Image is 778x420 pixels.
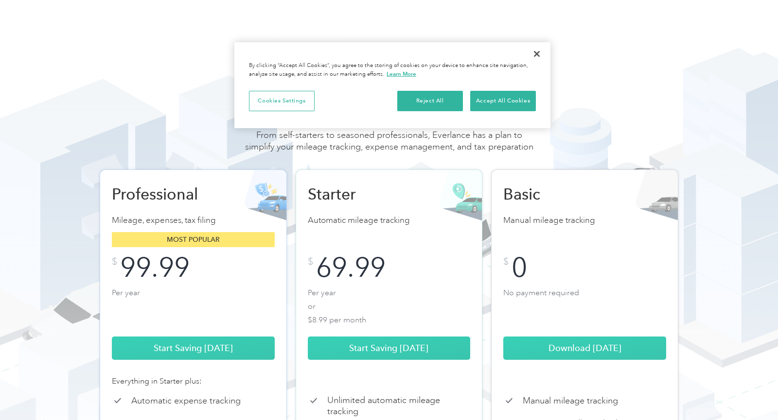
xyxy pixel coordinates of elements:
p: No payment required [503,286,666,325]
div: From self-starters to seasoned professionals, Everlance has a plan to simplify your mileage track... [243,129,535,162]
div: $ [503,257,509,267]
input: Submit [168,128,231,148]
button: Cookies Settings [249,91,315,111]
div: $ [308,257,313,267]
button: Reject All [397,91,463,111]
div: Cookie banner [234,42,550,128]
p: Per year [112,286,275,325]
div: $ [112,257,117,267]
button: Accept All Cookies [470,91,536,111]
input: Submit [168,88,231,108]
div: Most popular [112,232,275,247]
h2: Starter [308,185,410,204]
p: Automatic mileage tracking [308,214,471,227]
div: 69.99 [316,257,386,278]
p: Mileage, expenses, tax filing [112,214,275,227]
div: Privacy [234,42,550,128]
p: Automatic expense tracking [131,395,241,406]
div: By clicking “Accept All Cookies”, you agree to the storing of cookies on your device to enhance s... [249,62,536,79]
a: Start Saving [DATE] [112,336,275,360]
div: 0 [512,257,527,278]
p: Unlimited automatic mileage tracking [327,395,471,417]
h2: Professional [112,185,214,204]
p: Manual mileage tracking [503,214,666,227]
a: More information about your privacy, opens in a new tab [387,70,416,77]
p: Per year or $8.99 per month [308,286,471,325]
p: Manual mileage tracking [523,395,618,406]
div: Everything in Starter plus: [112,375,275,387]
div: 99.99 [120,257,190,278]
h2: Basic [503,185,605,204]
a: Start Saving [DATE] [308,336,471,360]
button: Close [526,43,548,65]
a: Download [DATE] [503,336,666,360]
